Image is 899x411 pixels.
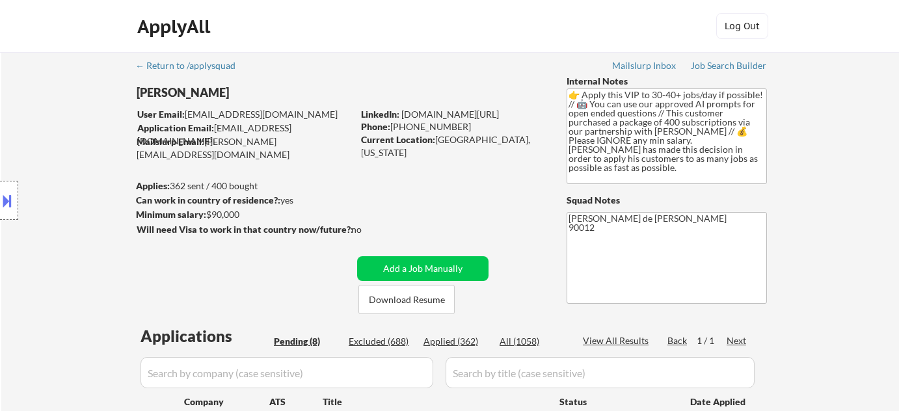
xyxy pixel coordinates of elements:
[361,133,545,159] div: [GEOGRAPHIC_DATA], [US_STATE]
[361,120,545,133] div: [PHONE_NUMBER]
[135,60,248,73] a: ← Return to /applysquad
[361,109,399,120] strong: LinkedIn:
[269,395,323,408] div: ATS
[401,109,499,120] a: [DOMAIN_NAME][URL]
[136,194,349,207] div: yes
[137,108,353,121] div: [EMAIL_ADDRESS][DOMAIN_NAME]
[446,357,755,388] input: Search by title (case sensitive)
[349,335,414,348] div: Excluded (688)
[691,60,767,73] a: Job Search Builder
[361,134,435,145] strong: Current Location:
[136,208,353,221] div: $90,000
[323,395,547,408] div: Title
[184,395,269,408] div: Company
[137,135,353,161] div: [PERSON_NAME][EMAIL_ADDRESS][DOMAIN_NAME]
[423,335,489,348] div: Applied (362)
[667,334,688,347] div: Back
[567,75,767,88] div: Internal Notes
[137,16,214,38] div: ApplyAll
[274,335,339,348] div: Pending (8)
[357,256,489,281] button: Add a Job Manually
[358,285,455,314] button: Download Resume
[137,224,353,235] strong: Will need Visa to work in that country now/future?:
[141,357,433,388] input: Search by company (case sensitive)
[583,334,652,347] div: View All Results
[351,223,388,236] div: no
[137,85,404,101] div: [PERSON_NAME]
[612,60,677,73] a: Mailslurp Inbox
[500,335,565,348] div: All (1058)
[727,334,747,347] div: Next
[691,61,767,70] div: Job Search Builder
[361,121,390,132] strong: Phone:
[690,395,747,408] div: Date Applied
[135,61,248,70] div: ← Return to /applysquad
[716,13,768,39] button: Log Out
[136,179,353,192] div: 362 sent / 400 bought
[141,328,269,344] div: Applications
[137,122,353,147] div: [EMAIL_ADDRESS][DOMAIN_NAME]
[567,194,767,207] div: Squad Notes
[612,61,677,70] div: Mailslurp Inbox
[697,334,727,347] div: 1 / 1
